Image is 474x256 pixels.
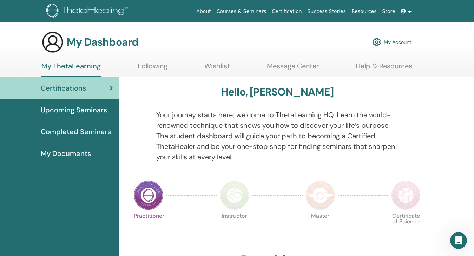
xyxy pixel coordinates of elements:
a: Following [138,62,167,76]
img: logo.png [46,4,130,19]
img: Instructor [220,180,249,210]
a: Courses & Seminars [214,5,269,18]
p: Practitioner [134,213,163,243]
img: Certificate of Science [391,180,421,210]
span: Certifications [41,83,86,93]
p: Master [305,213,335,243]
a: Resources [349,5,380,18]
a: Certification [269,5,304,18]
a: Help & Resources [356,62,412,76]
a: My ThetaLearning [41,62,101,77]
span: Completed Seminars [41,126,111,137]
a: About [193,5,213,18]
img: generic-user-icon.jpg [41,31,64,53]
a: Message Center [267,62,319,76]
span: My Documents [41,148,91,159]
img: cog.svg [373,36,381,48]
p: Certificate of Science [391,213,421,243]
img: Practitioner [134,180,163,210]
a: Success Stories [305,5,349,18]
p: Your journey starts here; welcome to ThetaLearning HQ. Learn the world-renowned technique that sh... [156,110,398,162]
a: Store [380,5,398,18]
h3: My Dashboard [67,36,138,48]
iframe: Intercom live chat [450,232,467,249]
img: Master [305,180,335,210]
a: Wishlist [204,62,230,76]
h3: Hello, [PERSON_NAME] [221,86,334,98]
span: Upcoming Seminars [41,105,107,115]
p: Instructor [220,213,249,243]
a: My Account [373,34,412,50]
